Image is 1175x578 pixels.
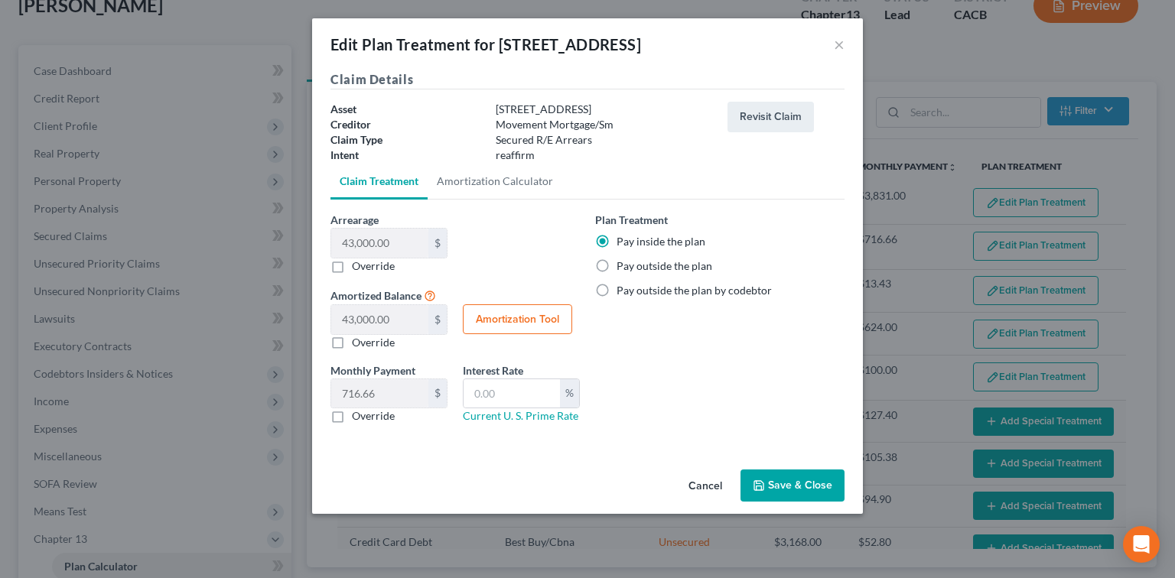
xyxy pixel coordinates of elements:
[488,117,720,132] div: Movement Mortgage/Sm
[428,229,447,258] div: $
[463,409,578,422] a: Current U. S. Prime Rate
[323,117,488,132] div: Creditor
[330,289,422,302] span: Amortized Balance
[676,471,734,502] button: Cancel
[330,362,415,378] label: Monthly Payment
[617,258,712,274] label: Pay outside the plan
[323,132,488,148] div: Claim Type
[331,305,428,334] input: 0.00
[330,34,641,55] div: Edit Plan Treatment for [STREET_ADDRESS]
[727,102,814,132] button: Revisit Claim
[617,234,705,249] label: Pay inside the plan
[1123,526,1160,563] div: Open Intercom Messenger
[595,212,668,228] label: Plan Treatment
[331,229,428,258] input: 0.00
[834,35,845,54] button: ×
[330,70,845,89] h5: Claim Details
[464,379,560,408] input: 0.00
[488,132,720,148] div: Secured R/E Arrears
[352,258,395,274] label: Override
[488,148,720,163] div: reaffirm
[428,163,562,200] a: Amortization Calculator
[428,379,447,408] div: $
[560,379,579,408] div: %
[488,102,720,117] div: [STREET_ADDRESS]
[740,469,845,502] button: Save & Close
[352,335,395,350] label: Override
[617,283,772,298] label: Pay outside the plan by codebtor
[323,148,488,163] div: Intent
[463,362,523,378] label: Interest Rate
[463,304,572,335] button: Amortization Tool
[330,163,428,200] a: Claim Treatment
[428,305,447,334] div: $
[331,379,428,408] input: 0.00
[330,212,379,228] label: Arrearage
[323,102,488,117] div: Asset
[352,408,395,424] label: Override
